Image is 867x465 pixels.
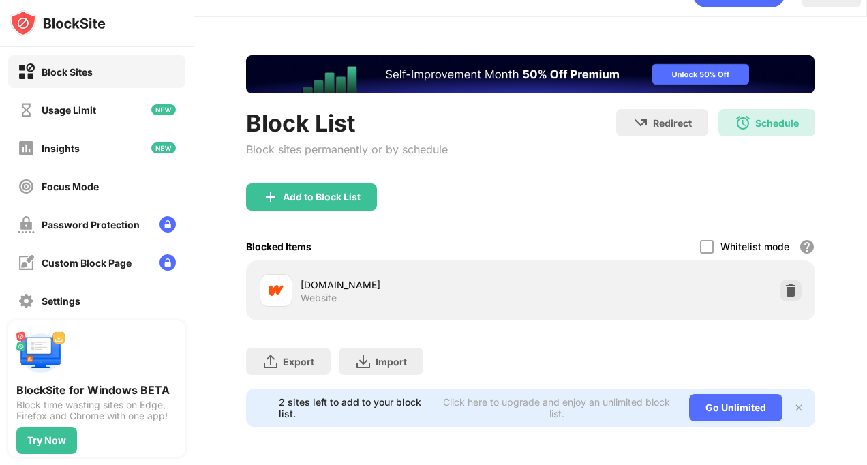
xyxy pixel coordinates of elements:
[441,396,673,419] div: Click here to upgrade and enjoy an unlimited block list.
[10,10,106,37] img: logo-blocksite.svg
[151,142,176,153] img: new-icon.svg
[689,394,782,421] div: Go Unlimited
[301,277,530,292] div: [DOMAIN_NAME]
[279,396,432,419] div: 2 sites left to add to your block list.
[246,142,448,156] div: Block sites permanently or by schedule
[16,329,65,378] img: push-desktop.svg
[720,241,789,252] div: Whitelist mode
[18,178,35,195] img: focus-off.svg
[653,117,692,129] div: Redirect
[18,63,35,80] img: block-on.svg
[793,402,804,413] img: x-button.svg
[755,117,799,129] div: Schedule
[42,181,99,192] div: Focus Mode
[18,216,35,233] img: password-protection-off.svg
[42,257,132,269] div: Custom Block Page
[376,356,407,367] div: Import
[18,292,35,310] img: settings-off.svg
[42,142,80,154] div: Insights
[42,295,80,307] div: Settings
[18,140,35,157] img: insights-off.svg
[246,55,815,93] iframe: Banner
[42,219,140,230] div: Password Protection
[159,216,176,232] img: lock-menu.svg
[42,66,93,78] div: Block Sites
[151,104,176,115] img: new-icon.svg
[18,254,35,271] img: customize-block-page-off.svg
[268,282,284,299] img: favicons
[18,102,35,119] img: time-usage-off.svg
[283,192,361,202] div: Add to Block List
[159,254,176,271] img: lock-menu.svg
[16,383,177,397] div: BlockSite for Windows BETA
[283,356,314,367] div: Export
[16,400,177,421] div: Block time wasting sites on Edge, Firefox and Chrome with one app!
[246,109,448,137] div: Block List
[301,292,337,304] div: Website
[246,241,311,252] div: Blocked Items
[42,104,96,116] div: Usage Limit
[27,435,66,446] div: Try Now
